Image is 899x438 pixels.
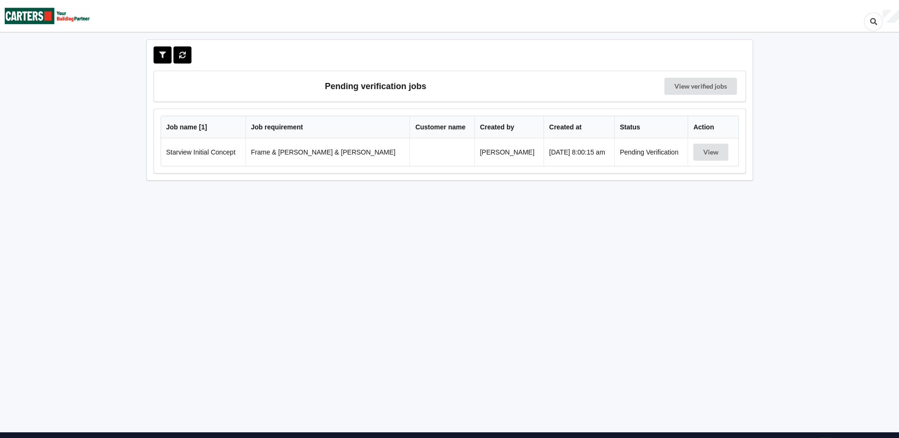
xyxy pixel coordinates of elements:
[161,78,591,95] h3: Pending verification jobs
[245,116,410,138] th: Job requirement
[161,138,245,166] td: Starview Initial Concept
[161,116,245,138] th: Job name [ 1 ]
[409,116,474,138] th: Customer name
[693,144,728,161] button: View
[544,138,614,166] td: [DATE] 8:00:15 am
[883,10,899,23] div: User Profile
[693,148,730,156] a: View
[688,116,738,138] th: Action
[245,138,410,166] td: Frame & [PERSON_NAME] & [PERSON_NAME]
[614,116,688,138] th: Status
[664,78,737,95] a: View verified jobs
[544,116,614,138] th: Created at
[474,138,544,166] td: [PERSON_NAME]
[474,116,544,138] th: Created by
[5,0,90,31] img: Carters
[614,138,688,166] td: Pending Verification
